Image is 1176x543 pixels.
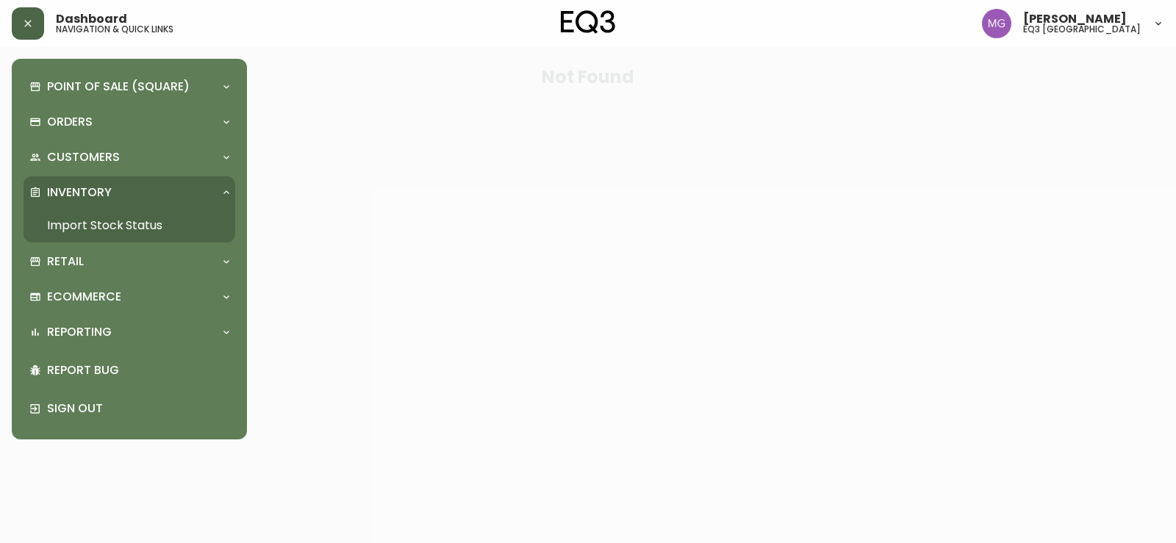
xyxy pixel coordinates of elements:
[24,351,235,389] div: Report Bug
[47,149,120,165] p: Customers
[24,106,235,138] div: Orders
[56,25,173,34] h5: navigation & quick links
[561,10,615,34] img: logo
[1023,25,1141,34] h5: eq3 [GEOGRAPHIC_DATA]
[24,176,235,209] div: Inventory
[56,13,127,25] span: Dashboard
[24,281,235,313] div: Ecommerce
[47,253,84,270] p: Retail
[982,9,1011,38] img: de8837be2a95cd31bb7c9ae23fe16153
[1023,13,1127,25] span: [PERSON_NAME]
[24,209,235,242] a: Import Stock Status
[47,289,121,305] p: Ecommerce
[24,389,235,428] div: Sign Out
[24,141,235,173] div: Customers
[47,114,93,130] p: Orders
[24,245,235,278] div: Retail
[47,324,112,340] p: Reporting
[47,79,190,95] p: Point of Sale (Square)
[47,184,112,201] p: Inventory
[47,362,229,378] p: Report Bug
[47,400,229,417] p: Sign Out
[24,71,235,103] div: Point of Sale (Square)
[24,316,235,348] div: Reporting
